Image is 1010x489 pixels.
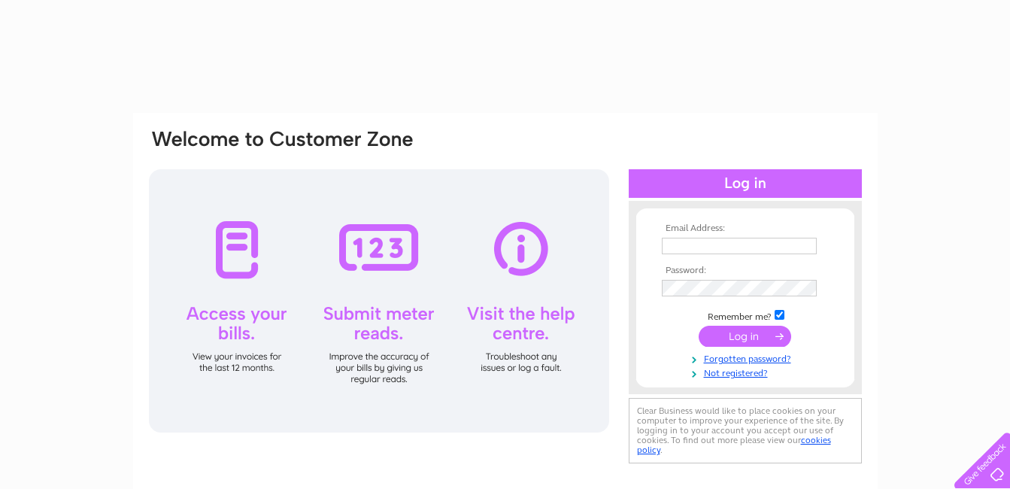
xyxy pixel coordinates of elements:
[629,398,862,463] div: Clear Business would like to place cookies on your computer to improve your experience of the sit...
[637,435,831,455] a: cookies policy
[658,223,833,234] th: Email Address:
[699,326,791,347] input: Submit
[662,365,833,379] a: Not registered?
[658,308,833,323] td: Remember me?
[662,351,833,365] a: Forgotten password?
[658,266,833,276] th: Password:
